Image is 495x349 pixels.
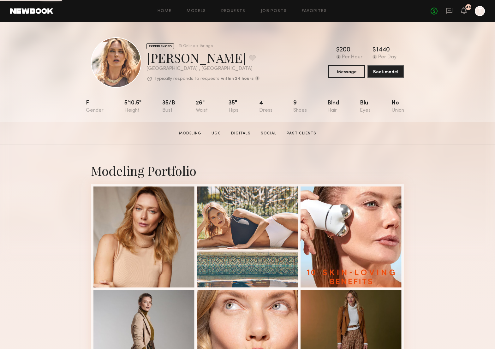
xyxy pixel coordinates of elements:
a: Job Posts [261,9,287,13]
div: F [86,100,104,113]
div: No [391,100,404,113]
a: Requests [221,9,246,13]
button: Book model [367,65,404,78]
div: 35/b [162,100,175,113]
a: T [475,6,485,16]
div: Online < 1hr ago [183,44,213,48]
button: Message [328,65,365,78]
div: $ [336,47,340,53]
div: 1440 [376,47,390,53]
div: [PERSON_NAME] [146,49,259,66]
p: Typically responds to requests [154,77,219,81]
a: Digitals [229,131,253,136]
div: Per Hour [342,55,362,60]
b: within 24 hours [221,77,253,81]
div: 9 [293,100,307,113]
div: 35" [229,100,238,113]
a: Home [158,9,172,13]
div: Blu [360,100,371,113]
a: UGC [209,131,224,136]
a: Favorites [302,9,327,13]
div: [GEOGRAPHIC_DATA] , [GEOGRAPHIC_DATA] [146,66,259,72]
a: Past Clients [284,131,319,136]
div: Modeling Portfolio [91,162,404,179]
div: 5'10.5" [124,100,141,113]
div: 48 [466,6,471,9]
a: Models [187,9,206,13]
a: Modeling [176,131,204,136]
div: 26" [196,100,208,113]
div: 200 [340,47,350,53]
div: EXPERIENCED [146,43,174,49]
div: $ [373,47,376,53]
div: 4 [259,100,272,113]
a: Social [258,131,279,136]
div: Per Day [378,55,397,60]
div: Blnd [327,100,339,113]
